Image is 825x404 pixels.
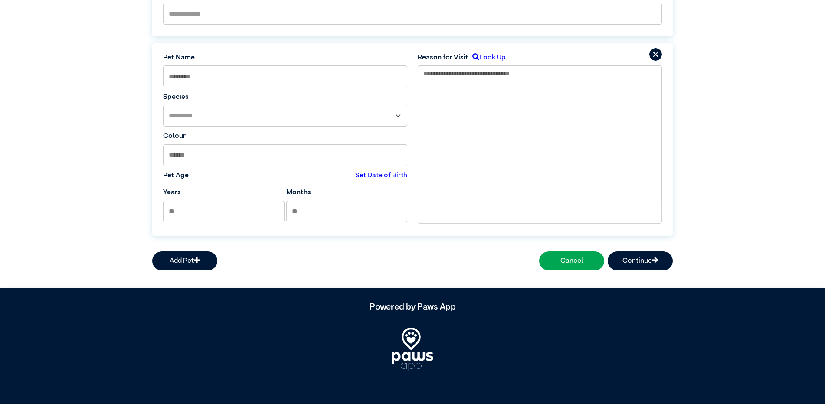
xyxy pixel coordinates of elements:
[163,92,407,102] label: Species
[355,170,407,181] label: Set Date of Birth
[539,251,604,270] button: Cancel
[163,187,181,198] label: Years
[152,302,673,312] h5: Powered by Paws App
[608,251,673,270] button: Continue
[152,251,217,270] button: Add Pet
[286,187,311,198] label: Months
[418,52,468,63] label: Reason for Visit
[392,328,433,371] img: PawsApp
[468,52,505,63] label: Look Up
[163,170,189,181] label: Pet Age
[163,52,407,63] label: Pet Name
[163,131,407,141] label: Colour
